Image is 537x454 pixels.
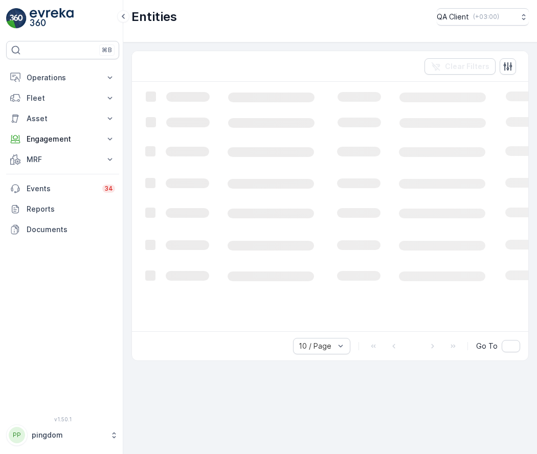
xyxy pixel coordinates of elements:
a: Reports [6,199,119,219]
a: Events34 [6,178,119,199]
span: v 1.50.1 [6,416,119,422]
a: Documents [6,219,119,240]
button: QA Client(+03:00) [437,8,529,26]
button: Clear Filters [424,58,496,75]
img: logo_light-DOdMpM7g.png [30,8,74,29]
p: Clear Filters [445,61,489,72]
p: Operations [27,73,99,83]
p: Engagement [27,134,99,144]
p: 34 [104,185,113,193]
p: pingdom [32,430,105,440]
div: PP [9,427,25,443]
button: Fleet [6,88,119,108]
p: Reports [27,204,115,214]
p: Asset [27,113,99,124]
p: MRF [27,154,99,165]
p: ( +03:00 ) [473,13,499,21]
button: MRF [6,149,119,170]
button: Asset [6,108,119,129]
button: Operations [6,67,119,88]
p: Entities [131,9,177,25]
p: Events [27,184,96,194]
img: logo [6,8,27,29]
p: Fleet [27,93,99,103]
button: PPpingdom [6,424,119,446]
p: ⌘B [102,46,112,54]
span: Go To [476,341,498,351]
p: QA Client [437,12,469,22]
button: Engagement [6,129,119,149]
p: Documents [27,224,115,235]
